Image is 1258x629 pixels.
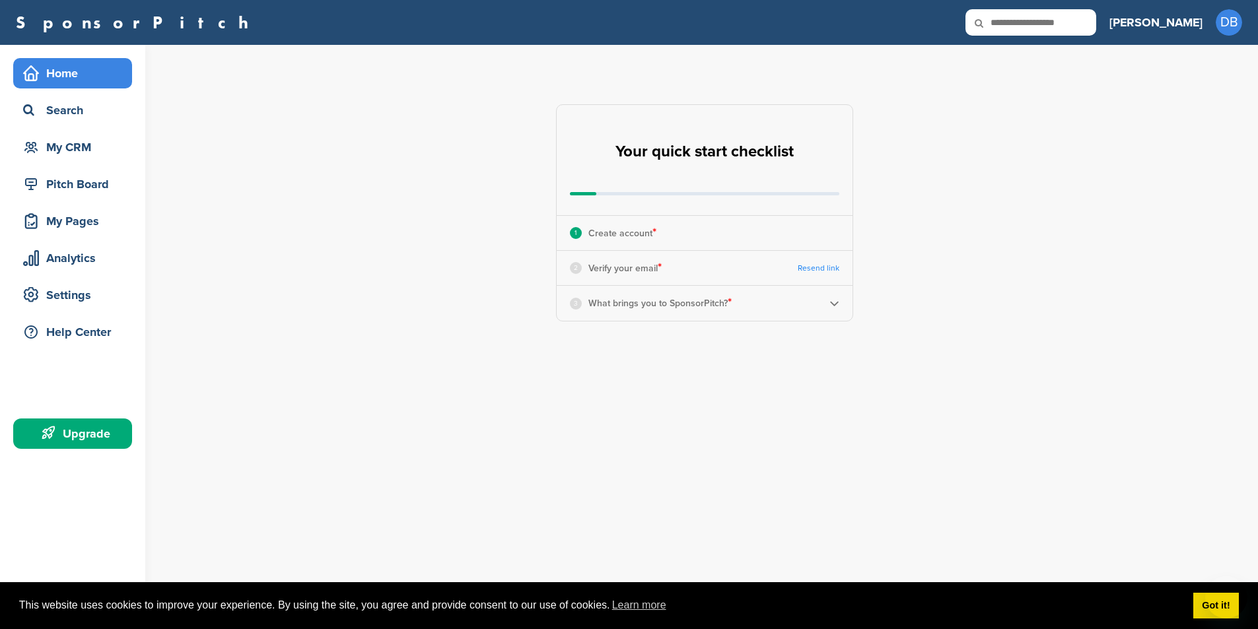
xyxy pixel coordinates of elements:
[13,169,132,199] a: Pitch Board
[615,137,794,166] h2: Your quick start checklist
[20,422,132,446] div: Upgrade
[13,317,132,347] a: Help Center
[13,206,132,236] a: My Pages
[588,224,656,242] p: Create account
[20,246,132,270] div: Analytics
[20,283,132,307] div: Settings
[13,280,132,310] a: Settings
[13,132,132,162] a: My CRM
[798,263,839,273] a: Resend link
[570,227,582,239] div: 1
[829,298,839,308] img: Checklist arrow 2
[1216,9,1242,36] span: DB
[570,262,582,274] div: 2
[1193,593,1239,619] a: dismiss cookie message
[1109,8,1203,37] a: [PERSON_NAME]
[588,259,662,277] p: Verify your email
[588,294,732,312] p: What brings you to SponsorPitch?
[13,243,132,273] a: Analytics
[570,298,582,310] div: 3
[20,209,132,233] div: My Pages
[20,135,132,159] div: My CRM
[19,595,1183,615] span: This website uses cookies to improve your experience. By using the site, you agree and provide co...
[20,172,132,196] div: Pitch Board
[16,14,257,31] a: SponsorPitch
[1205,576,1247,618] iframe: Button to launch messaging window
[13,58,132,88] a: Home
[13,95,132,125] a: Search
[13,418,132,449] a: Upgrade
[20,320,132,344] div: Help Center
[1109,13,1203,32] h3: [PERSON_NAME]
[610,595,668,615] a: learn more about cookies
[20,98,132,122] div: Search
[20,61,132,85] div: Home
